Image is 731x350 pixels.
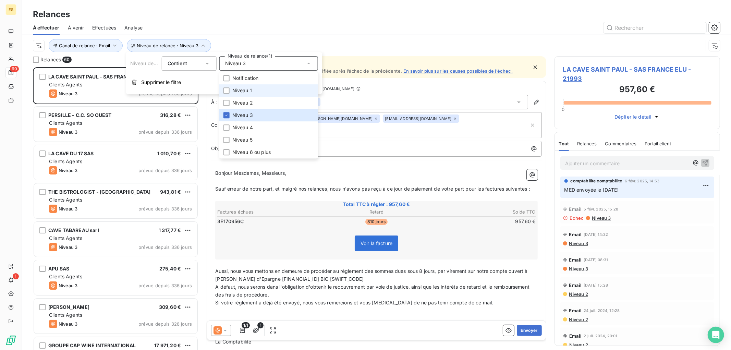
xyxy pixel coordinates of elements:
div: grid [33,67,198,350]
span: Sauf erreur de notre part, et malgré nos relances, nous n'avons pas reçu à ce jour de paiement de... [215,186,530,192]
span: Relance automatiquement replanifiée [227,61,513,66]
span: 60 [10,66,19,72]
span: Objet : [211,145,227,151]
span: prévue depuis 336 jours [138,244,192,250]
span: Canal de relance : Email [59,43,110,48]
span: Clients Agents [49,197,82,203]
span: Commentaires [605,141,637,146]
span: 309,60 € [159,304,181,310]
span: 943,81 € [160,189,181,195]
th: Retard [324,208,429,216]
span: PERSILLE - C.C. SO OUEST [48,112,112,118]
span: Tout [559,141,569,146]
span: Niveau 3 [59,206,77,212]
span: Niveau 2 [569,291,588,297]
span: Echec [570,215,584,221]
span: Email [569,282,582,288]
span: Niveau 3 [59,91,77,96]
span: Niveau 3 [232,112,253,119]
span: APU SAS [48,266,69,271]
span: La Comptabilité [215,339,251,345]
button: Envoyer [517,325,542,336]
button: Supprimer le filtre [126,75,322,90]
span: Total TTC à régler : 957,60 € [216,201,537,208]
span: LA CAVE SAINT PAUL - SAS FRANCE ELU [48,74,144,80]
span: Voir la facture [361,240,392,246]
span: 1 [13,273,19,279]
span: Relances [577,141,597,146]
span: Clients Agents [49,235,82,241]
span: LA CAVE DU 17 SAS [48,150,94,156]
span: 1 317,77 € [159,227,181,233]
span: Niveau 3 [59,283,77,288]
span: prévue depuis 328 jours [138,321,192,327]
span: [DATE] 14:32 [584,232,608,237]
span: Niveau 2 [232,99,253,106]
input: Rechercher [604,22,706,33]
span: 24 juil. 2024, 12:28 [584,309,620,313]
span: CAVE TABAREAU sarl [48,227,99,233]
span: Analyse [124,24,143,31]
span: Aussi, nous vous mettons en demeure de procéder au règlement des sommes dues sous 8 jours, par vi... [215,268,529,282]
span: 1 010,70 € [157,150,181,156]
span: Niveau 3 [592,215,611,221]
button: Canal de relance : Email [49,39,123,52]
span: Niveau 2 [569,317,588,322]
label: À : [211,99,235,106]
span: Portail client [645,141,671,146]
span: Email [569,333,582,339]
span: Notification [232,75,259,82]
span: THE BISTROLOGIST - [GEOGRAPHIC_DATA] [48,189,150,195]
span: Effectuées [92,24,117,31]
span: Niveau 3 [569,266,588,271]
span: Niveau 1 [232,87,252,94]
span: Niveau 5 [232,136,253,143]
h3: 957,60 € [563,83,711,97]
a: En savoir plus sur les causes possibles de l’échec. [403,68,513,74]
img: Logo LeanPay [5,335,16,346]
span: prévue depuis 336 jours [138,206,192,212]
span: [DATE] 08:31 [584,258,608,262]
th: Solde TTC [430,208,536,216]
span: Si votre règlement a déjà été envoyé, nous vous remercions et vous [MEDICAL_DATA] de ne pas tenir... [215,300,493,305]
td: 957,60 € [430,218,536,225]
span: 1 [257,322,264,328]
span: 60 [62,57,71,63]
span: Clients Agents [49,274,82,279]
span: comptabilite comptabilite [571,178,622,184]
span: prévue depuis 336 jours [138,129,192,135]
span: 17 971,20 € [154,342,181,348]
span: Niveau 2 [569,342,588,348]
span: Clients Agents [49,312,82,318]
span: Niveau de relance : Niveau 3 [137,43,198,48]
span: Email [569,206,582,212]
span: Niveau 3 [59,168,77,173]
span: GROUPE CAP WINE INTERNATIONAL [48,342,136,348]
span: Email [569,232,582,237]
span: Supprimer le filtre [141,79,181,86]
span: Bonjour Mesdames, Messieurs, [215,170,286,176]
span: prévue depuis 336 jours [138,283,192,288]
span: Niveau 3 [59,244,77,250]
span: Niveau 3 [225,60,246,67]
span: Niveau 3 [59,129,77,135]
span: [PERSON_NAME] [48,304,89,310]
span: A défaut, nous serons dans l'obligation d'obtenir le recouvrement par voie de justice, ainsi que ... [215,284,531,298]
span: À effectuer [33,24,60,31]
span: À venir [68,24,84,31]
button: Déplier le détail [612,113,662,121]
div: Open Intercom Messenger [708,327,724,343]
span: 810 jours [365,219,388,225]
span: 3E170956C [217,218,244,225]
span: LA CAVE SAINT PAUL - SAS FRANCE ELU - 21993 [563,65,711,83]
span: Niveau 4 [232,124,253,131]
span: Contient [168,60,187,66]
span: Niveau 6 ou plus [232,149,271,156]
span: 5 févr. 2025, 15:28 [584,207,619,211]
span: 316,28 € [160,112,181,118]
span: Déplier le détail [614,113,652,120]
span: Email [569,257,582,263]
h3: Relances [33,8,70,21]
th: Factures échues [217,208,323,216]
span: Clients Agents [49,158,82,164]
